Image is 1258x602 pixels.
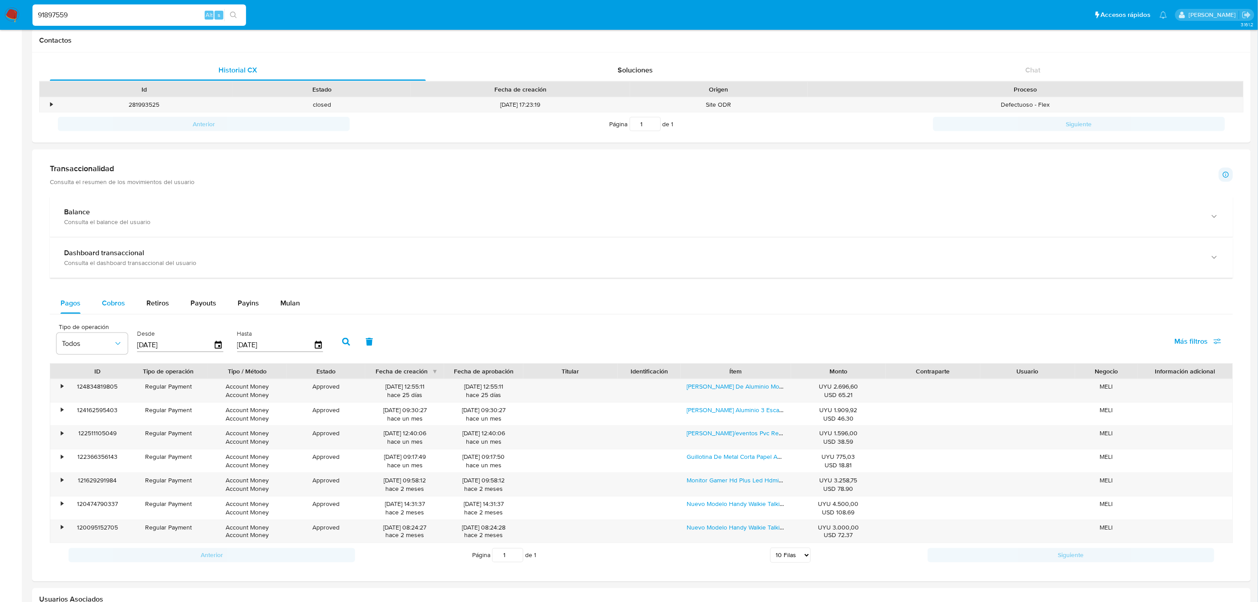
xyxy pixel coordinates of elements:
[224,9,243,21] button: search-icon
[233,97,411,112] div: closed
[1242,10,1251,20] a: Salir
[814,85,1237,94] div: Proceso
[1241,21,1254,28] span: 3.161.2
[58,117,350,131] button: Anterior
[411,97,630,112] div: [DATE] 17:23:19
[218,65,257,75] span: Historial CX
[671,120,674,128] span: 1
[39,36,1244,45] h1: Contactos
[206,11,213,19] span: Alt
[630,97,808,112] div: Site ODR
[1025,65,1040,75] span: Chat
[610,117,674,131] span: Página de
[55,97,233,112] div: 281993525
[50,100,53,109] div: •
[239,85,405,94] div: Estado
[1189,11,1239,19] p: gregorio.negri@mercadolibre.com
[61,85,227,94] div: Id
[933,117,1225,131] button: Siguiente
[417,85,623,94] div: Fecha de creación
[618,65,653,75] span: Soluciones
[636,85,802,94] div: Origen
[218,11,220,19] span: s
[1160,11,1167,19] a: Notificaciones
[32,9,246,21] input: Buscar usuario o caso...
[1101,10,1151,20] span: Accesos rápidos
[808,97,1243,112] div: Defectuoso - Flex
